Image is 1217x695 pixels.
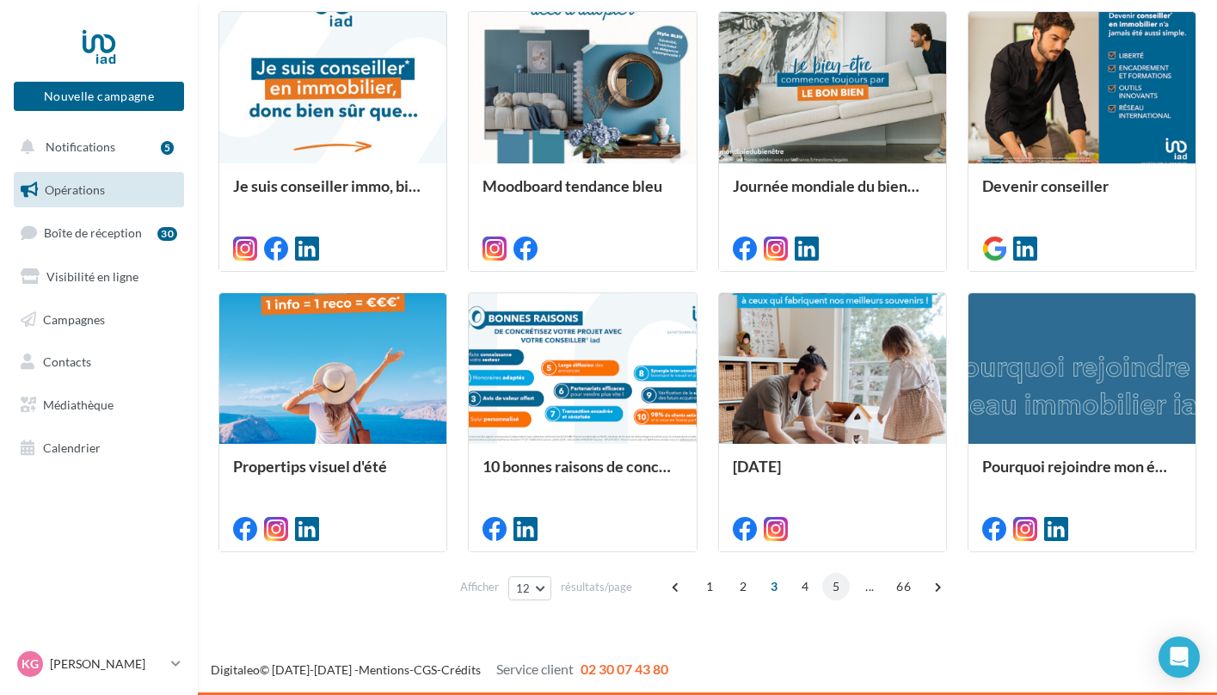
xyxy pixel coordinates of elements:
div: [DATE] [733,458,932,492]
p: [PERSON_NAME] [50,655,164,673]
span: Service client [496,661,574,677]
button: 12 [508,576,552,600]
span: © [DATE]-[DATE] - - - [211,662,668,677]
a: Digitaleo [211,662,260,677]
span: 2 [729,573,757,600]
a: Boîte de réception30 [10,214,187,251]
a: Calendrier [10,430,187,466]
span: 4 [791,573,819,600]
span: ... [856,573,883,600]
span: 66 [889,573,918,600]
a: CGS [414,662,437,677]
span: Boîte de réception [44,225,142,240]
span: Visibilité en ligne [46,269,138,284]
a: Campagnes [10,302,187,338]
div: Open Intercom Messenger [1159,637,1200,678]
button: Nouvelle campagne [14,82,184,111]
div: Journée mondiale du bien-être [733,177,932,212]
div: Je suis conseiller immo, bien sûr que [233,177,433,212]
a: Mentions [359,662,409,677]
span: Médiathèque [43,397,114,412]
span: Contacts [43,354,91,369]
a: Visibilité en ligne [10,259,187,295]
span: KG [22,655,39,673]
span: Notifications [46,139,115,154]
div: 30 [157,227,177,241]
a: Médiathèque [10,387,187,423]
span: Calendrier [43,440,101,455]
button: Notifications 5 [10,129,181,165]
div: Pourquoi rejoindre mon équipe chez iad ? [982,458,1182,492]
span: résultats/page [561,579,632,595]
span: 5 [822,573,850,600]
div: 10 bonnes raisons de concrétisez votre projet avec iad [482,458,682,492]
div: Moodboard tendance bleu [482,177,682,212]
a: KG [PERSON_NAME] [14,648,184,680]
span: Opérations [45,182,105,197]
span: 12 [516,581,531,595]
div: Propertips visuel d'été [233,458,433,492]
div: Devenir conseiller [982,177,1182,212]
span: 02 30 07 43 80 [581,661,668,677]
a: Contacts [10,344,187,380]
a: Crédits [441,662,481,677]
div: 5 [161,141,174,155]
a: Opérations [10,172,187,208]
span: 1 [696,573,723,600]
span: Afficher [460,579,499,595]
span: Campagnes [43,311,105,326]
span: 3 [760,573,788,600]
